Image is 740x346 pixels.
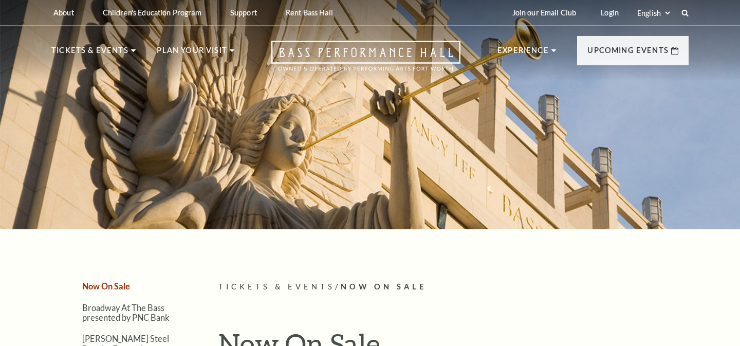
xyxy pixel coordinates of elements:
a: Broadway At The Bass presented by PNC Bank [82,303,170,322]
p: Plan Your Visit [157,44,227,63]
p: Children's Education Program [103,8,201,17]
span: Tickets & Events [218,282,335,291]
p: Upcoming Events [587,44,669,63]
span: Now On Sale [341,282,427,291]
p: About [53,8,74,17]
p: Tickets & Events [51,44,128,63]
p: Support [230,8,257,17]
p: Experience [497,44,549,63]
p: Rent Bass Hall [286,8,333,17]
p: / [218,281,689,294]
a: Now On Sale [82,281,130,291]
select: Select: [635,8,672,18]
